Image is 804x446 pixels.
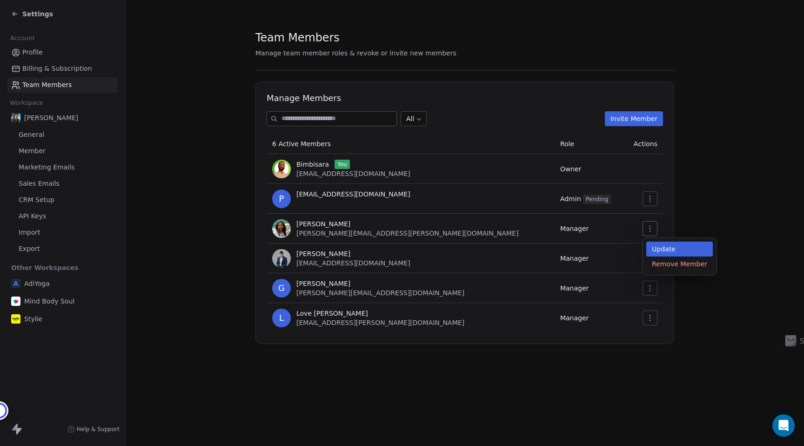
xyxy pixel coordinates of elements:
span: [EMAIL_ADDRESS][DOMAIN_NAME] [296,189,410,199]
span: Owner [560,165,582,173]
span: Settings [22,9,53,19]
a: Import [7,225,118,240]
span: Mind Body Soul [24,297,74,306]
span: API Keys [19,211,46,221]
button: Invite Member [605,111,663,126]
img: stylie-square-yellow.svg [11,314,20,324]
span: Manager [560,225,589,232]
a: Billing & Subscription [7,61,118,76]
span: Member [19,146,46,156]
span: CRM Setup [19,195,54,205]
a: API Keys [7,209,118,224]
span: [PERSON_NAME][EMAIL_ADDRESS][PERSON_NAME][DOMAIN_NAME] [296,230,518,237]
span: 6 Active Members [272,140,331,148]
a: Team Members [7,77,118,93]
div: Update [646,242,713,257]
span: Manager [560,255,589,262]
div: Open Intercom Messenger [772,414,795,437]
span: [EMAIL_ADDRESS][DOMAIN_NAME] [296,170,410,177]
span: [PERSON_NAME] [296,249,350,258]
span: Stylie [24,314,42,324]
span: Team Members [22,80,72,90]
a: Member [7,143,118,159]
span: [EMAIL_ADDRESS][DOMAIN_NAME] [296,259,410,267]
span: Import [19,228,40,237]
span: Billing & Subscription [22,64,92,74]
span: A [11,279,20,288]
a: General [7,127,118,142]
span: [PERSON_NAME][EMAIL_ADDRESS][DOMAIN_NAME] [296,289,464,297]
span: Actions [634,140,657,148]
span: Export [19,244,40,254]
span: General [19,130,44,140]
span: Team Members [255,31,340,45]
span: Profile [22,47,43,57]
span: Role [560,140,574,148]
span: L [272,309,291,327]
a: Help & Support [67,426,120,433]
a: Settings [11,9,53,19]
span: [EMAIL_ADDRESS][PERSON_NAME][DOMAIN_NAME] [296,319,464,326]
span: Admin [560,195,611,203]
span: Account [6,31,39,45]
span: Workspace [6,96,47,110]
span: Manage team member roles & revoke or invite new members [255,49,456,57]
a: Marketing Emails [7,160,118,175]
span: Manager [560,284,589,292]
a: Export [7,241,118,257]
img: pic.jpg [11,113,20,122]
span: [PERSON_NAME] [24,113,78,122]
a: Profile [7,45,118,60]
span: [PERSON_NAME] [296,219,350,229]
img: profile-pic%20Desh.png [272,160,291,178]
h1: Manage Members [267,93,663,104]
a: Sales Emails [7,176,118,191]
a: CRM Setup [7,192,118,208]
span: Bimbisara [296,160,329,169]
span: p [272,189,291,208]
span: Marketing Emails [19,162,74,172]
img: XiTptkMub3Q4enhaRViSBwjXX6zLBR2zzT8bmJnLAqk [272,219,291,238]
div: Remove Member [646,257,713,271]
img: QhptCxhp1p-Ee5LmNOm0RTLwseBV6EkzML6QjXlQrAY [272,249,291,268]
span: Other Workspaces [7,260,82,275]
span: [PERSON_NAME] [296,279,350,288]
img: MBS-Logo.png [11,297,20,306]
span: Sales Emails [19,179,60,189]
span: G [272,279,291,297]
span: AdiYoga [24,279,50,288]
span: Manager [560,314,589,322]
span: Love [PERSON_NAME] [296,309,368,318]
span: Pending [583,195,611,204]
span: You [335,160,350,169]
span: Help & Support [77,426,120,433]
